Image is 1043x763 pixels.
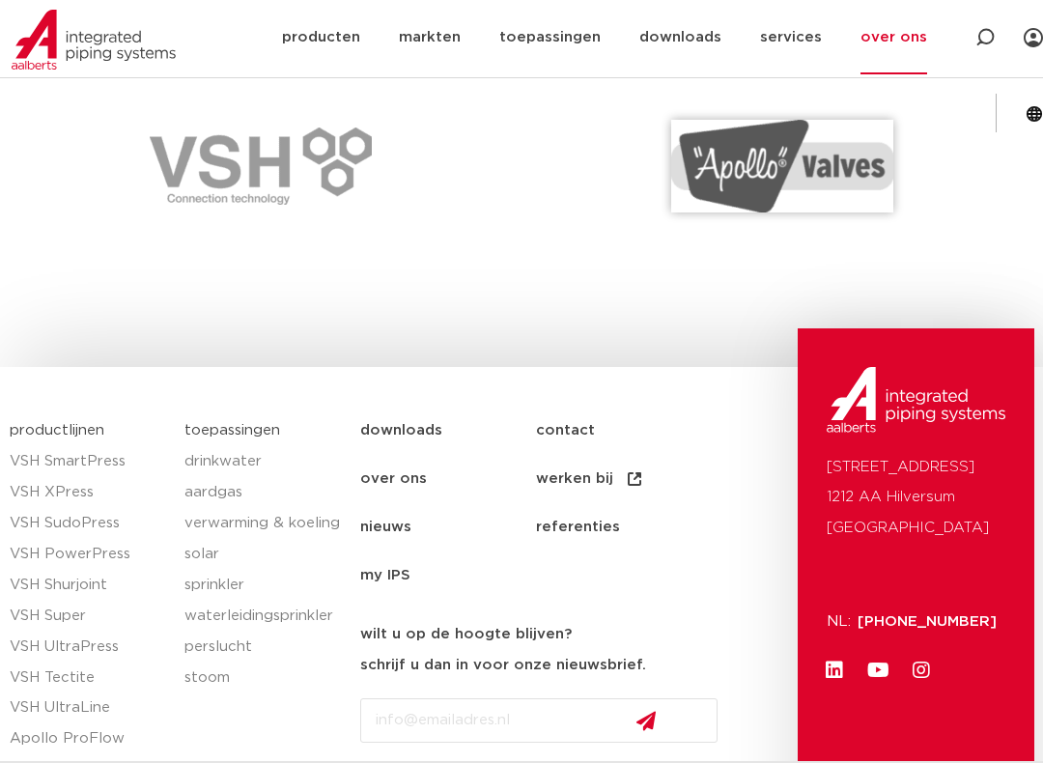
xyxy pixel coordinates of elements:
a: productlijnen [10,423,104,438]
input: info@emailadres.nl [360,698,718,743]
a: referenties [536,503,712,551]
a: VSH XPress [10,477,165,508]
a: stoom [184,663,340,693]
a: VSH SudoPress [10,508,165,539]
a: VSH PowerPress [10,539,165,570]
a: toepassingen [184,423,280,438]
p: NL: [827,607,854,637]
a: drinkwater [184,446,340,477]
a: werken bij [536,455,712,503]
a: [PHONE_NUMBER] [858,614,997,629]
img: VSH-PNG-e1612190599858 [150,127,372,205]
a: my IPS [360,551,536,600]
a: sprinkler [184,570,340,601]
a: VSH UltraPress [10,632,165,663]
a: solar [184,539,340,570]
strong: wilt u op de hoogte blijven? [360,627,572,641]
a: VSH UltraLine [10,692,165,723]
a: verwarming & koeling [184,508,340,539]
a: VSH Super [10,601,165,632]
a: nieuws [360,503,536,551]
img: send.svg [636,711,656,731]
a: contact [536,407,712,455]
a: VSH Shurjoint [10,570,165,601]
a: waterleidingsprinkler [184,601,340,632]
p: [STREET_ADDRESS] 1212 AA Hilversum [GEOGRAPHIC_DATA] [827,452,1005,545]
a: over ons [360,455,536,503]
strong: schrijf u dan in voor onze nieuwsbrief. [360,658,646,672]
a: Apollo ProFlow [10,723,165,754]
a: perslucht [184,632,340,663]
nav: Menu [360,407,788,600]
a: VSH Tectite [10,663,165,693]
a: VSH SmartPress [10,446,165,477]
a: downloads [360,407,536,455]
a: aardgas [184,477,340,508]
